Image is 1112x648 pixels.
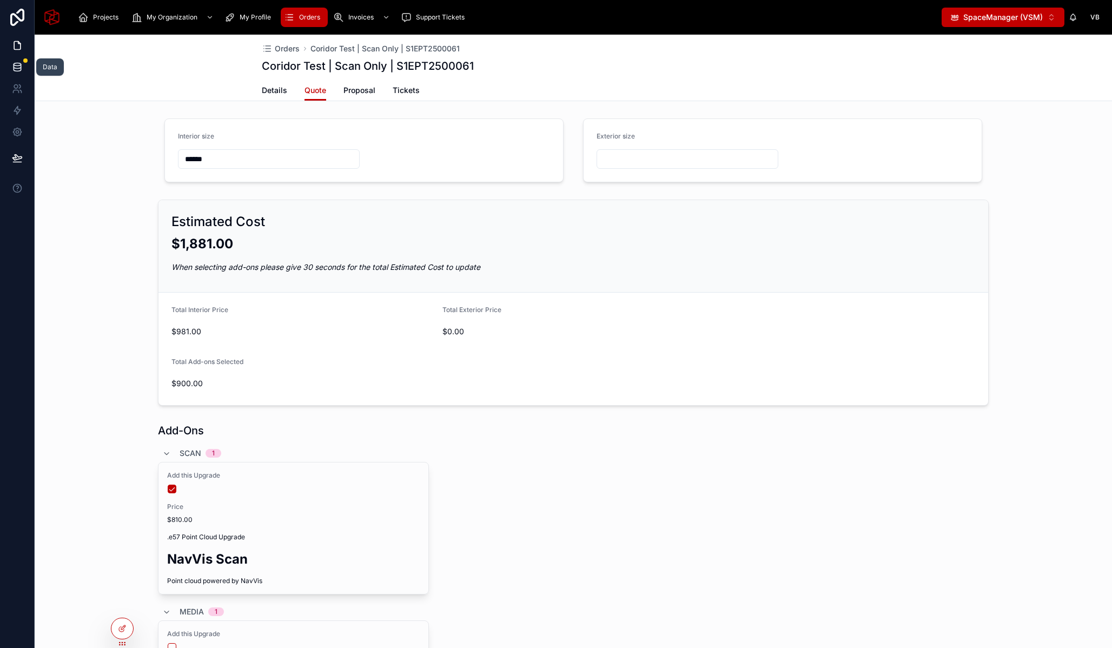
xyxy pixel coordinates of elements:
span: My Organization [147,13,197,22]
span: Price [167,502,420,511]
span: Quote [305,85,326,96]
span: Support Tickets [416,13,465,22]
span: Media [180,606,204,617]
a: My Profile [221,8,279,27]
div: 1 [212,449,215,458]
span: Total Add-ons Selected [171,358,243,366]
span: Interior size [178,132,214,140]
a: Proposal [343,81,375,102]
span: Details [262,85,287,96]
span: $900.00 [171,378,772,389]
div: scrollable content [69,5,942,29]
span: $810.00 [167,515,420,524]
img: App logo [43,9,61,26]
a: My Organization [128,8,219,27]
span: My Profile [240,13,271,22]
span: Total Exterior Price [442,306,501,314]
h1: Coridor Test | Scan Only | S1EPT2500061 [262,58,474,74]
a: Details [262,81,287,102]
span: $0.00 [442,326,840,337]
h2: $1,881.00 [171,235,975,253]
a: Coridor Test | Scan Only | S1EPT2500061 [310,43,460,54]
span: Add this Upgrade [167,471,420,480]
div: Data [43,63,57,71]
span: Orders [275,43,300,54]
span: Add this Upgrade [167,630,420,638]
h2: NavVis Scan [167,550,420,568]
span: Exterior size [597,132,635,140]
h1: Add-Ons [158,423,204,438]
span: Projects [93,13,118,22]
span: VB [1090,13,1100,22]
span: Invoices [348,13,374,22]
span: .e57 Point Cloud Upgrade [167,533,420,541]
a: Orders [262,43,300,54]
a: Projects [75,8,126,27]
a: Tickets [393,81,420,102]
a: Support Tickets [398,8,472,27]
em: When selecting add-ons please give 30 seconds for the total Estimated Cost to update [171,262,480,272]
a: Orders [281,8,328,27]
span: $981.00 [171,326,434,337]
a: Quote [305,81,326,101]
span: Total Interior Price [171,306,228,314]
span: Orders [299,13,320,22]
a: Invoices [330,8,395,27]
span: Scan [180,448,201,459]
button: Select Button [942,8,1064,27]
div: 1 [215,607,217,616]
span: Point cloud powered by NavVis [167,577,420,585]
h2: Estimated Cost [171,213,265,230]
span: Proposal [343,85,375,96]
span: SpaceManager (VSM) [963,12,1043,23]
span: Tickets [393,85,420,96]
